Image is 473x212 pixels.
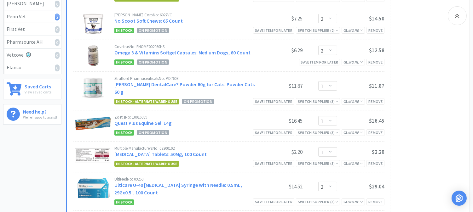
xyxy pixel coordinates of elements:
[114,161,179,167] span: In Stock - Alternate Warehouse
[114,45,255,49] div: Covetrus No: FNOME002060HS
[114,28,134,33] span: In Stock
[182,99,214,104] span: On Promotion
[349,161,359,166] i: None
[3,10,61,23] a: Penn Vet2
[114,81,255,95] a: [PERSON_NAME] DentalCare® Powder 60g for Cats: Powder Cats 60 g
[366,198,384,205] div: Remove
[349,99,359,104] i: None
[255,183,303,190] div: $14.52
[55,1,60,8] i: 0
[137,59,169,65] span: On Promotion
[55,39,60,46] i: 0
[82,13,104,35] img: 1cb75a651a364373a2ef98ee3fea60c6_37700.png
[298,27,338,33] div: Switch Supplier ( 2 )
[73,146,113,165] img: bc871c9e9d814edebfc34b6bea1c3857_785742.png
[298,160,338,166] div: Switch Supplier ( 5 )
[7,51,58,59] div: Vetcove
[253,98,294,105] div: Save item for later
[298,199,338,205] div: Switch Supplier ( 3 )
[3,61,61,74] a: Elanco0
[343,60,363,64] span: GL:
[23,114,57,120] p: We're happy to assist!
[452,191,467,206] div: Open Intercom Messenger
[7,38,58,46] div: Pharmsource AH
[255,82,303,90] div: $11.87
[73,115,113,132] img: ac52e1a4cd9141b183657d1a332d9016_269065.png
[255,148,303,156] div: $2.20
[114,182,242,196] a: Ulticare U-40 [MEDICAL_DATA] Syringe With Needle: 0.5mL, 29Gx0.5", 100 Count
[369,47,384,54] span: $12.58
[349,60,359,64] i: None
[77,177,109,199] img: d0f7e6c105ba45d6a32dfbc7b7cb0245_18711.png
[55,52,60,59] i: 0
[114,76,255,81] div: Stratford Pharmaceuticals No: PD7603
[343,161,363,166] span: GL:
[343,99,363,104] span: GL:
[349,28,359,33] i: None
[25,82,51,89] h6: Saved Carts
[349,199,359,204] i: None
[253,129,294,136] div: Save item for later
[114,199,134,205] span: In Stock
[255,15,303,22] div: $7.25
[369,15,384,22] span: $14.50
[114,146,255,150] div: Multiple Manufacturers No: 03300102
[55,26,60,33] i: 0
[114,99,179,104] span: In Stock - Alternate Warehouse
[82,76,104,98] img: 64cab4fbc53045cf90e12f9f0df33ade_698305.png
[114,130,134,136] span: In Stock
[55,14,60,20] i: 2
[114,151,207,157] a: [MEDICAL_DATA] Tablets: 50Mg, 100 Count
[25,89,51,95] p: View saved carts
[366,129,384,136] div: Remove
[137,28,169,33] span: On Promotion
[369,183,384,190] span: $29.04
[114,177,255,181] div: UltiMed No: 09260
[114,18,183,24] a: No Scoot Soft Chews: 65 Count
[114,115,255,119] div: Zoetis No: 10016989
[7,64,58,72] div: Elanco
[7,13,58,21] div: Penn Vet
[366,160,384,167] div: Remove
[343,199,363,204] span: GL:
[298,98,338,104] div: Switch Supplier ( 3 )
[366,27,384,34] div: Remove
[3,79,61,99] a: Saved CartsView saved carts
[255,47,303,54] div: $6.29
[114,13,255,17] div: [PERSON_NAME] Corp No: 6027VC
[299,59,340,65] div: Save item for later
[369,117,384,124] span: $16.45
[366,59,384,65] div: Remove
[343,28,363,33] span: GL:
[137,130,169,135] span: On Promotion
[3,49,61,62] a: Vetcove0
[253,27,294,34] div: Save item for later
[349,130,359,135] i: None
[87,45,99,67] img: 647325ce2bcc46e5a80ccdd8df7928ef_32210.png
[23,108,57,114] h6: Need help?
[253,160,294,167] div: Save item for later
[7,25,58,33] div: First Vet
[3,36,61,49] a: Pharmsource AH0
[369,82,384,89] span: $11.87
[343,130,363,135] span: GL:
[3,23,61,36] a: First Vet0
[366,98,384,105] div: Remove
[114,49,251,56] a: Omega 3 & Vitamins Softgel Capsules: Medium Dogs, 60 Count
[114,59,134,65] span: In Stock
[55,64,60,71] i: 0
[255,117,303,125] div: $16.45
[372,148,384,155] span: $2.20
[298,130,338,136] div: Switch Supplier ( 3 )
[253,198,294,205] div: Save item for later
[114,120,171,126] a: Quest Plus Equine Gel: 14g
